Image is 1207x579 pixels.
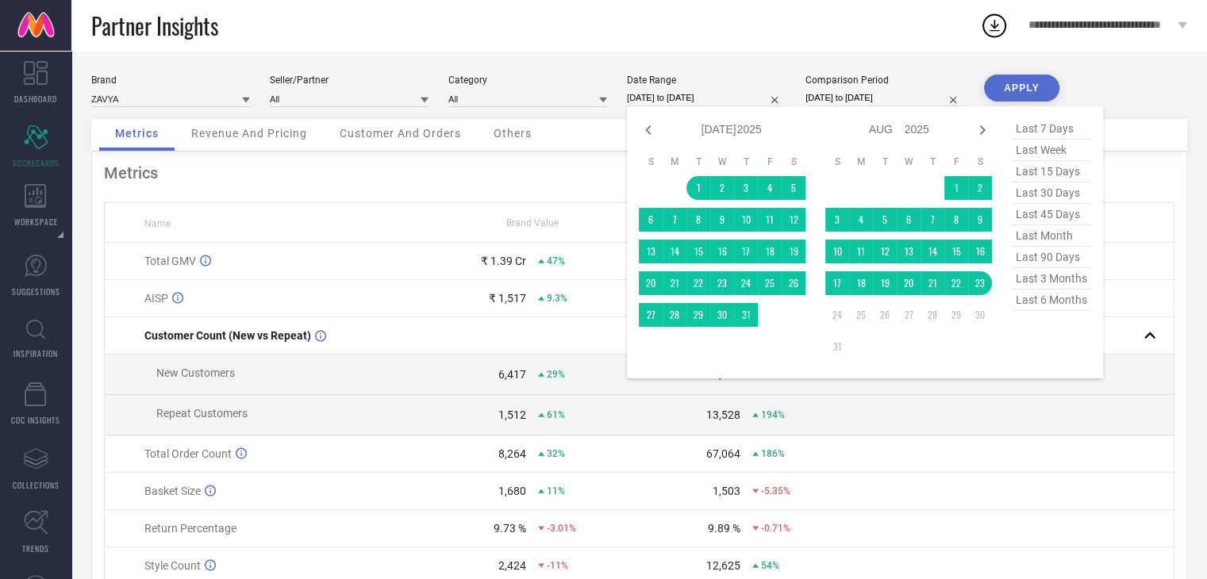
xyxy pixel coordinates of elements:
[144,218,171,229] span: Name
[494,127,532,140] span: Others
[1012,118,1091,140] span: last 7 days
[710,176,734,200] td: Wed Jul 02 2025
[825,335,849,359] td: Sun Aug 31 2025
[782,208,805,232] td: Sat Jul 12 2025
[761,448,785,459] span: 186%
[921,240,944,263] td: Thu Aug 14 2025
[968,155,992,168] th: Saturday
[144,447,232,460] span: Total Order Count
[734,303,758,327] td: Thu Jul 31 2025
[944,208,968,232] td: Fri Aug 08 2025
[984,75,1059,102] button: APPLY
[897,240,921,263] td: Wed Aug 13 2025
[547,523,576,534] span: -3.01%
[498,447,526,460] div: 8,264
[14,93,57,105] span: DASHBOARD
[498,368,526,381] div: 6,417
[782,240,805,263] td: Sat Jul 19 2025
[825,208,849,232] td: Sun Aug 03 2025
[11,414,60,426] span: CDC INSIGHTS
[506,217,559,228] span: Brand Value
[489,292,526,305] div: ₹ 1,517
[968,240,992,263] td: Sat Aug 16 2025
[156,407,248,420] span: Repeat Customers
[897,208,921,232] td: Wed Aug 06 2025
[22,543,49,554] span: TRENDS
[498,485,526,497] div: 1,680
[547,293,567,304] span: 9.3%
[91,75,250,86] div: Brand
[734,271,758,295] td: Thu Jul 24 2025
[708,522,740,535] div: 9.89 %
[144,485,201,497] span: Basket Size
[980,11,1009,40] div: Open download list
[270,75,429,86] div: Seller/Partner
[734,208,758,232] td: Thu Jul 10 2025
[498,559,526,572] div: 2,424
[639,208,663,232] td: Sun Jul 06 2025
[13,157,60,169] span: SCORECARDS
[782,155,805,168] th: Saturday
[825,240,849,263] td: Sun Aug 10 2025
[191,127,307,140] span: Revenue And Pricing
[448,75,607,86] div: Category
[104,163,1174,182] div: Metrics
[706,447,740,460] div: 67,064
[663,240,686,263] td: Mon Jul 14 2025
[706,408,740,421] div: 13,528
[663,155,686,168] th: Monday
[805,75,964,86] div: Comparison Period
[639,240,663,263] td: Sun Jul 13 2025
[761,409,785,420] span: 194%
[686,303,710,327] td: Tue Jul 29 2025
[944,240,968,263] td: Fri Aug 15 2025
[686,240,710,263] td: Tue Jul 15 2025
[547,369,565,380] span: 29%
[498,408,526,421] div: 1,512
[1012,140,1091,161] span: last week
[1012,161,1091,182] span: last 15 days
[873,208,897,232] td: Tue Aug 05 2025
[973,121,992,140] div: Next month
[1012,289,1091,311] span: last 6 months
[921,271,944,295] td: Thu Aug 21 2025
[825,155,849,168] th: Sunday
[782,271,805,295] td: Sat Jul 26 2025
[144,329,311,342] span: Customer Count (New vs Repeat)
[761,560,779,571] span: 54%
[1012,268,1091,289] span: last 3 months
[686,176,710,200] td: Tue Jul 01 2025
[710,240,734,263] td: Wed Jul 16 2025
[825,271,849,295] td: Sun Aug 17 2025
[758,155,782,168] th: Friday
[663,208,686,232] td: Mon Jul 07 2025
[12,286,60,297] span: SUGGESTIONS
[761,485,790,497] span: -5.35%
[663,271,686,295] td: Mon Jul 21 2025
[849,240,873,263] td: Mon Aug 11 2025
[873,271,897,295] td: Tue Aug 19 2025
[758,240,782,263] td: Fri Jul 18 2025
[639,155,663,168] th: Sunday
[805,90,964,106] input: Select comparison period
[706,559,740,572] div: 12,625
[873,303,897,327] td: Tue Aug 26 2025
[968,176,992,200] td: Sat Aug 02 2025
[825,303,849,327] td: Sun Aug 24 2025
[481,255,526,267] div: ₹ 1.39 Cr
[734,176,758,200] td: Thu Jul 03 2025
[761,523,790,534] span: -0.71%
[686,208,710,232] td: Tue Jul 08 2025
[758,176,782,200] td: Fri Jul 04 2025
[144,255,196,267] span: Total GMV
[710,303,734,327] td: Wed Jul 30 2025
[710,271,734,295] td: Wed Jul 23 2025
[144,559,201,572] span: Style Count
[144,292,168,305] span: AISP
[627,75,786,86] div: Date Range
[639,271,663,295] td: Sun Jul 20 2025
[873,155,897,168] th: Tuesday
[968,303,992,327] td: Sat Aug 30 2025
[944,303,968,327] td: Fri Aug 29 2025
[944,155,968,168] th: Friday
